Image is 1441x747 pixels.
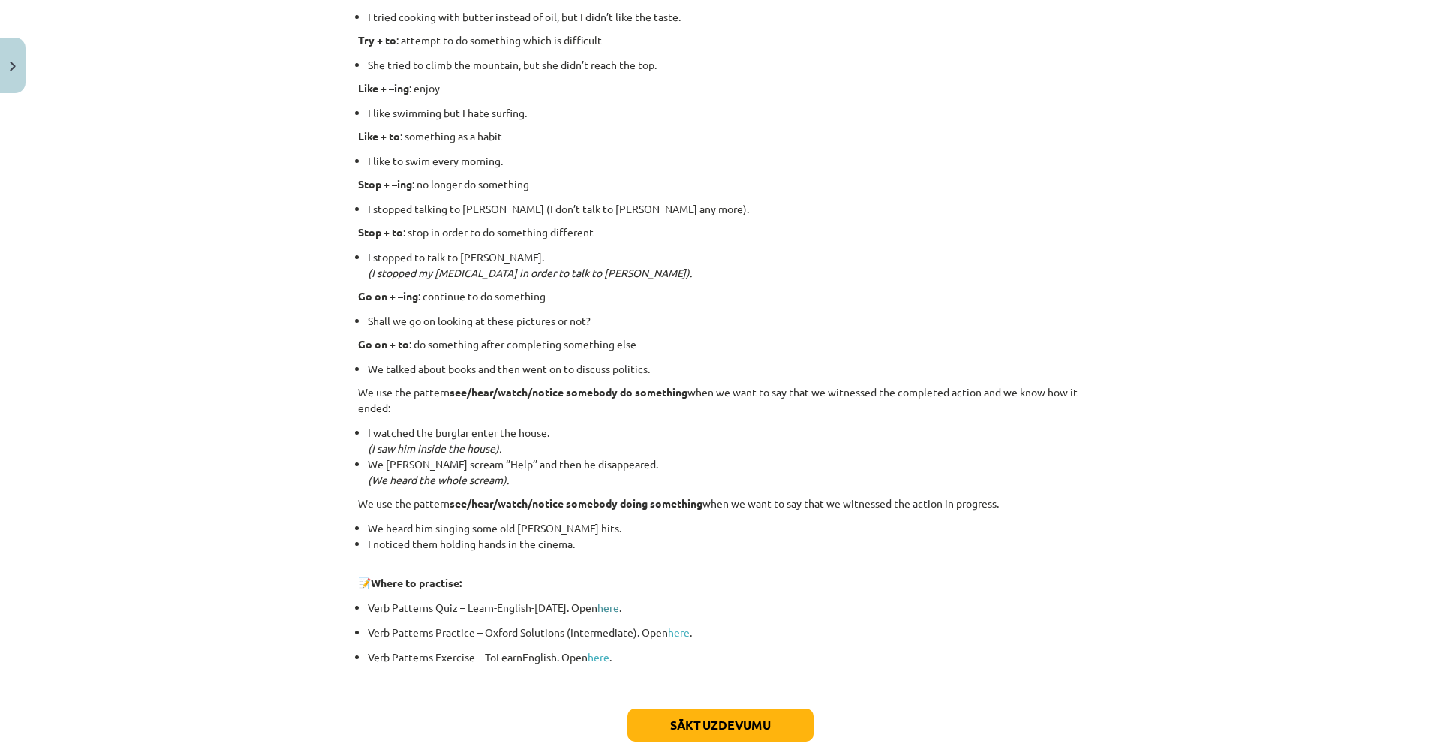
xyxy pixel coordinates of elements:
[368,266,692,279] em: (I stopped my [MEDICAL_DATA] in order to talk to [PERSON_NAME]).
[358,288,1083,304] p: : continue to do something
[358,176,1083,192] p: : no longer do something
[668,625,690,639] a: here
[368,536,1083,552] li: I noticed them holding hands in the cinema.
[358,289,418,303] strong: Go on + –ing
[10,62,16,71] img: icon-close-lesson-0947bae3869378f0d4975bcd49f059093ad1ed9edebbc8119c70593378902aed.svg
[368,361,1083,377] li: We talked about books and then went on to discuss politics.
[368,456,1083,488] li: We [PERSON_NAME] scream ‘’Help’’ and then he disappeared.
[358,80,1083,96] p: : enjoy
[358,33,396,47] strong: Try + to
[358,32,1083,48] p: : attempt to do something which is difficult
[358,81,409,95] strong: Like + –ing
[597,601,619,614] a: here
[358,129,400,143] strong: Like + to
[358,495,1083,511] p: We use the pattern when we want to say that we witnessed the action in progress.
[358,337,409,351] strong: Go on + to
[368,57,1083,73] li: She tried to climb the mountain, but she didn’t reach the top.
[368,625,1083,640] p: Verb Patterns Practice – Oxford Solutions (Intermediate). Open .
[368,520,1083,536] li: We heard him singing some old [PERSON_NAME] hits.
[358,559,1083,591] p: 📝
[368,153,1083,169] li: I like to swim every morning.
[371,576,462,589] strong: Where to practise:
[368,313,1083,329] li: Shall we go on looking at these pictures or not?
[368,105,1083,121] li: I like swimming but I hate surfing.
[358,225,403,239] strong: Stop + to
[368,249,1083,281] li: I stopped to talk to [PERSON_NAME].
[450,385,687,399] strong: see/hear/watch/notice somebody do something
[368,600,1083,616] p: Verb Patterns Quiz – Learn-English-[DATE]. Open .
[588,650,609,664] a: here
[358,336,1083,352] p: : do something after completing something else
[368,473,509,486] em: (We heard the whole scream).
[358,177,412,191] strong: Stop + –ing
[358,384,1083,416] p: We use the pattern when we want to say that we witnessed the completed action and we know how it ...
[368,9,1083,25] li: I tried cooking with butter instead of oil, but I didn’t like the taste.
[358,224,1083,240] p: : stop in order to do something different
[368,425,1083,456] li: I watched the burglar enter the house.
[358,128,1083,144] p: : something as a habit
[368,441,501,455] em: (I saw him inside the house).
[368,201,1083,217] li: I stopped talking to [PERSON_NAME] (I don’t talk to [PERSON_NAME] any more).
[627,709,814,742] button: Sākt uzdevumu
[450,496,702,510] strong: see/hear/watch/notice somebody doing something
[368,649,1083,665] p: Verb Patterns Exercise – ToLearnEnglish. Open .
